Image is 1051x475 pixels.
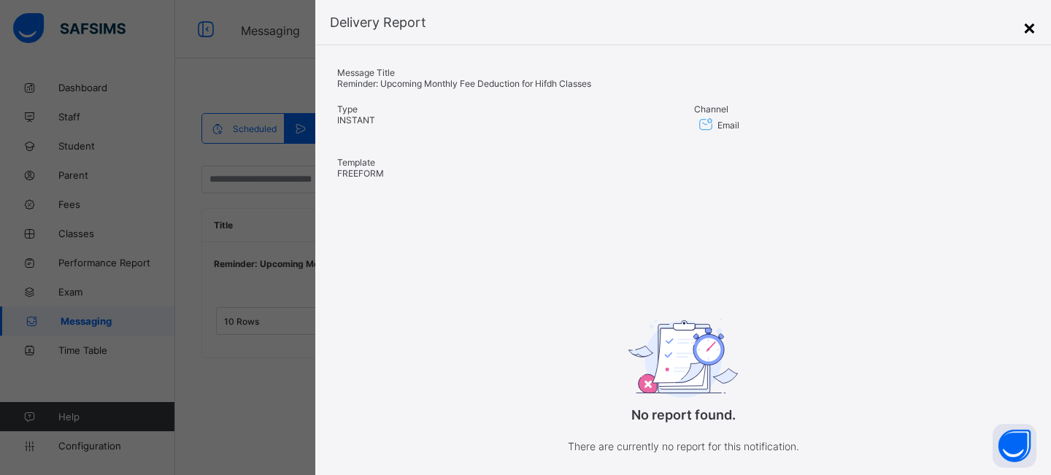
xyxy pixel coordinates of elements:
[1023,15,1036,39] div: ×
[628,318,738,398] img: empty_exam.25ac31c7e64bfa8fcc0a6b068b22d071.svg
[337,168,384,179] span: FREEFORM
[537,407,829,422] p: No report found.
[337,67,395,78] span: Message Title
[694,104,728,115] span: Channel
[337,104,358,115] span: Type
[993,424,1036,468] button: Open asap
[330,15,1036,30] span: Delivery Report
[717,120,739,131] span: Email
[537,437,829,455] p: There are currently no report for this notification.
[337,78,591,89] span: Reminder: Upcoming Monthly Fee Deduction for Hifdh Classes
[337,157,375,168] span: Template
[337,115,375,125] span: INSTANT
[696,116,716,134] i: Email Channel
